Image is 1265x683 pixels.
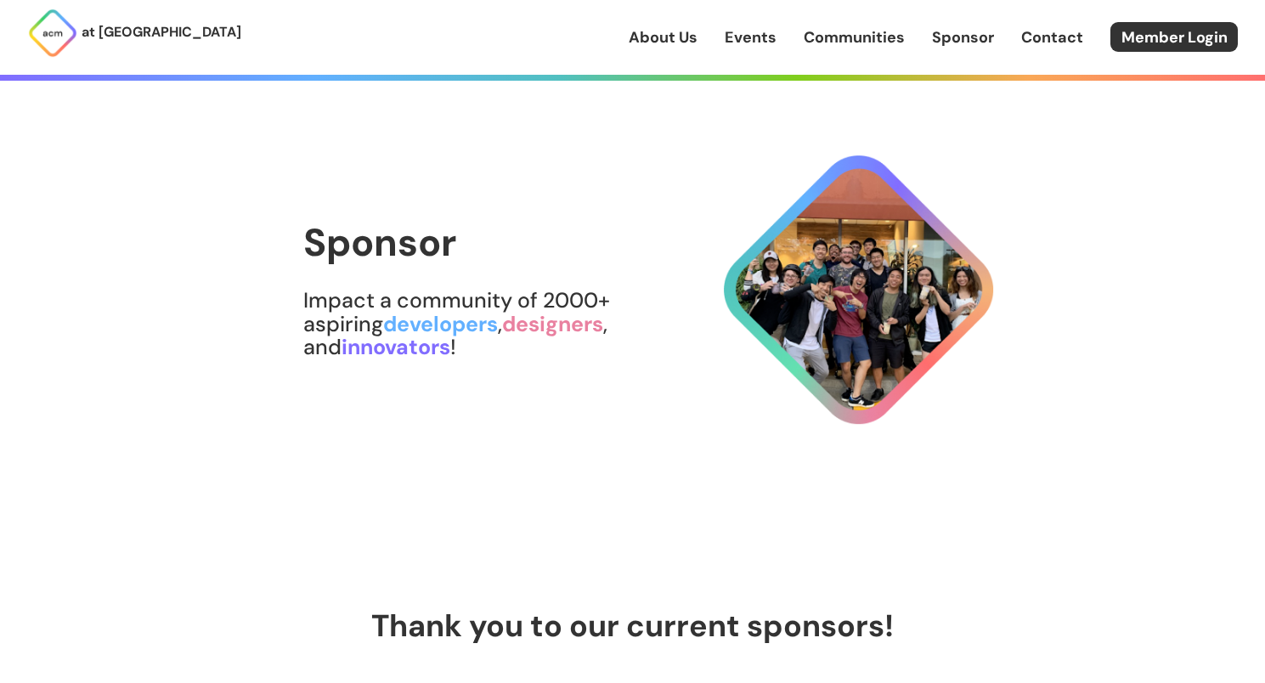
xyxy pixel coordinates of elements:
[27,8,241,59] a: at [GEOGRAPHIC_DATA]
[1021,26,1083,48] a: Contact
[303,289,709,359] h2: Impact a community of 2000+ aspiring , , and !
[303,222,709,264] h1: Sponsor
[27,8,78,59] img: ACM Logo
[342,333,450,361] span: innovators
[1110,22,1238,52] a: Member Login
[708,139,1009,441] img: Sponsor Logo
[804,26,905,48] a: Communities
[725,26,777,48] a: Events
[337,609,928,643] h1: Thank you to our current sponsors!
[629,26,697,48] a: About Us
[502,310,603,338] span: designers
[932,26,994,48] a: Sponsor
[82,21,241,43] p: at [GEOGRAPHIC_DATA]
[383,310,498,338] span: developers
